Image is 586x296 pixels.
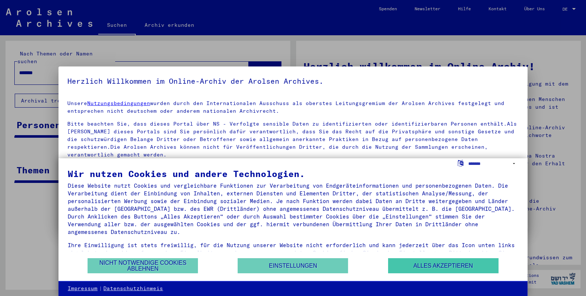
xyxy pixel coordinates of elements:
p: Unsere wurden durch den Internationalen Ausschuss als oberstes Leitungsgremium der Arolsen Archiv... [67,100,518,115]
a: Impressum [68,285,97,292]
button: Nicht notwendige Cookies ablehnen [88,258,198,273]
label: Sprache auswählen [457,159,464,166]
h5: Herzlich Willkommen im Online-Archiv der Arolsen Archives. [67,75,518,87]
div: Wir nutzen Cookies und andere Technologien. [68,169,518,178]
div: Ihre Einwilligung ist stets freiwillig, für die Nutzung unserer Website nicht erforderlich und ka... [68,241,518,264]
select: Sprache auswählen [468,158,518,169]
p: Bitte beachten Sie, dass dieses Portal über NS - Verfolgte sensible Daten zu identifizierten oder... [67,120,518,159]
button: Einstellungen [238,258,348,273]
a: Nutzungsbedingungen [87,100,150,107]
a: Datenschutzhinweis [103,285,163,292]
div: Diese Website nutzt Cookies und vergleichbare Funktionen zur Verarbeitung von Endgeräteinformatio... [68,182,518,236]
button: Alles akzeptieren [388,258,498,273]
